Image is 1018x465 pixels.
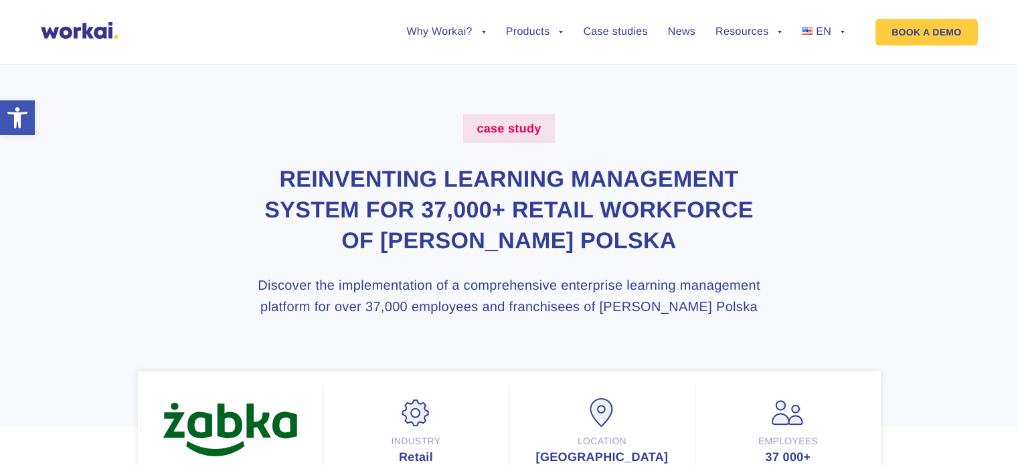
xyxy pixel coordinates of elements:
div: Location [523,435,681,448]
img: Employees [772,398,805,428]
h1: Reinventing learning management system for 37,000+ retail workforce of [PERSON_NAME] Polska [249,165,769,257]
div: Employees [709,435,867,448]
a: BOOK A DEMO [875,19,977,45]
label: case study [463,114,554,143]
div: 37 000+ [709,451,867,464]
div: Industry [337,435,495,448]
div: [GEOGRAPHIC_DATA] [523,451,681,464]
div: Retail [337,451,495,464]
a: Resources [715,27,782,37]
h3: Discover the implementation of a comprehensive enterprise learning management platform for over 3... [249,275,769,318]
a: Case studies [583,27,647,37]
a: Why Workai? [406,27,485,37]
span: EN [816,26,831,37]
a: EN [802,27,845,37]
a: Products [506,27,564,37]
a: News [668,27,695,37]
img: Location [586,398,619,428]
img: Industry [400,398,433,428]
